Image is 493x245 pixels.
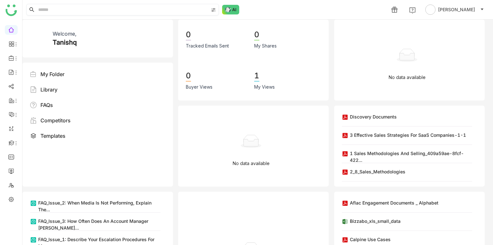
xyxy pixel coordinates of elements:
[186,83,212,91] div: Buyer Views
[254,30,259,40] div: 0
[424,4,485,15] button: [PERSON_NAME]
[5,4,17,16] img: logo
[425,4,436,15] img: avatar
[186,30,191,40] div: 0
[438,6,475,13] span: [PERSON_NAME]
[40,117,71,124] div: Competitors
[211,7,216,13] img: search-type.svg
[254,71,259,82] div: 1
[350,113,397,120] div: Discovery Documents
[350,132,466,138] div: 3 Effective Sales Strategies for SaaS Companies-1-1
[38,199,160,213] div: FAQ_Issue_2: When media is not performing, explain the...
[254,42,277,49] div: My Shares
[350,168,405,175] div: 2_8_Sales_Methodologies
[186,42,229,49] div: Tracked Emails Sent
[409,7,416,13] img: help.svg
[53,38,77,47] div: Tanishq
[38,218,160,231] div: FAQ_Issue_3: How often does an account manager [PERSON_NAME]...
[350,199,438,206] div: Aflac Engagement Documents _ Alphabet
[40,86,57,93] div: Library
[40,101,53,109] div: FAQs
[254,83,275,91] div: My Views
[350,150,472,163] div: 1 Sales Methodologies and Selling_409a59ae-8fcf-422...
[53,30,76,38] div: Welcome,
[40,132,65,140] div: Templates
[186,71,191,82] div: 0
[30,30,48,47] img: 671209acaf585a2378d5d1f7
[40,70,65,78] div: My Folder
[389,74,426,81] p: No data available
[233,160,270,167] p: No data available
[350,218,401,224] div: Bizzabo_xls_small_data
[350,236,391,243] div: Calpine Use Cases
[222,5,239,14] img: ask-buddy-normal.svg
